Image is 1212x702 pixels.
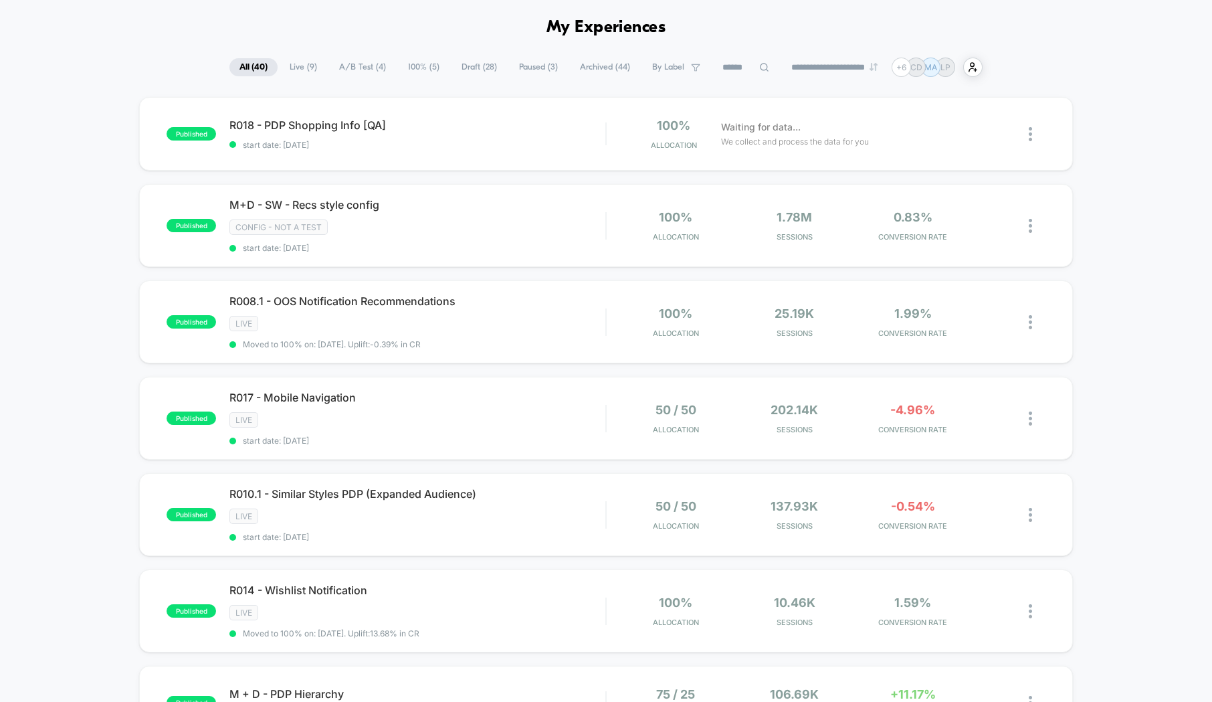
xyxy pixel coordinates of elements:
span: published [167,604,216,618]
span: Allocation [653,521,699,531]
span: Sessions [738,425,850,434]
span: start date: [DATE] [229,140,605,150]
img: close [1029,127,1032,141]
p: MA [924,62,937,72]
span: Allocation [653,618,699,627]
span: -0.54% [891,499,935,513]
span: CONFIG - NOT A TEST [229,220,328,235]
p: LP [940,62,950,72]
span: CONVERSION RATE [857,329,969,338]
span: Allocation [653,232,699,242]
span: M + D - PDP Hierarchy [229,687,605,701]
span: published [167,127,216,141]
span: start date: [DATE] [229,436,605,446]
span: M+D - SW - Recs style config [229,198,605,211]
span: 10.46k [774,596,815,610]
span: 202.14k [771,403,818,417]
img: close [1029,508,1032,522]
span: published [167,412,216,425]
span: 50 / 50 [655,499,696,513]
span: CONVERSION RATE [857,521,969,531]
span: 50 / 50 [655,403,696,417]
span: LIVE [229,316,258,331]
span: 100% [659,306,692,321]
span: Archived ( 44 ) [570,58,640,76]
span: CONVERSION RATE [857,618,969,627]
span: start date: [DATE] [229,243,605,253]
span: All ( 40 ) [229,58,278,76]
span: 100% [657,118,690,133]
span: 1.99% [894,306,932,321]
span: Draft ( 28 ) [451,58,507,76]
span: Paused ( 3 ) [509,58,568,76]
span: R018 - PDP Shopping Info [QA] [229,118,605,132]
span: LIVE [229,509,258,524]
span: By Label [652,62,684,72]
span: 137.93k [771,499,818,513]
img: close [1029,412,1032,426]
span: Live ( 9 ) [280,58,327,76]
img: end [870,63,878,71]
span: published [167,219,216,232]
span: Waiting for data... [721,120,801,135]
span: 25.19k [775,306,814,321]
span: 100% [659,210,692,224]
span: Allocation [653,329,699,338]
div: + 6 [892,58,911,77]
span: Allocation [651,141,697,150]
span: A/B Test ( 4 ) [329,58,396,76]
span: Moved to 100% on: [DATE] . Uplift: 13.68% in CR [243,628,419,638]
span: published [167,315,216,329]
span: published [167,508,216,521]
span: CONVERSION RATE [857,425,969,434]
span: R017 - Mobile Navigation [229,391,605,404]
span: 1.78M [777,210,812,224]
img: close [1029,315,1032,329]
span: R010.1 - Similar Styles PDP (Expanded Audience) [229,487,605,501]
span: Sessions [738,232,850,242]
p: CD [910,62,922,72]
span: 100% ( 5 ) [398,58,449,76]
h1: My Experiences [546,18,666,37]
span: Sessions [738,521,850,531]
span: -4.96% [890,403,935,417]
span: Sessions [738,618,850,627]
span: 1.59% [894,596,931,610]
span: CONVERSION RATE [857,232,969,242]
img: close [1029,219,1032,233]
span: LIVE [229,412,258,428]
span: We collect and process the data for you [721,135,869,148]
span: 75 / 25 [656,687,695,701]
span: Moved to 100% on: [DATE] . Uplift: -0.39% in CR [243,339,421,349]
span: start date: [DATE] [229,532,605,542]
span: +11.17% [890,687,936,701]
span: Sessions [738,329,850,338]
span: LIVE [229,605,258,620]
span: R008.1 - OOS Notification Recommendations [229,294,605,308]
span: Allocation [653,425,699,434]
img: close [1029,604,1032,618]
span: 0.83% [894,210,932,224]
span: R014 - Wishlist Notification [229,584,605,597]
span: 100% [659,596,692,610]
span: 106.69k [770,687,819,701]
